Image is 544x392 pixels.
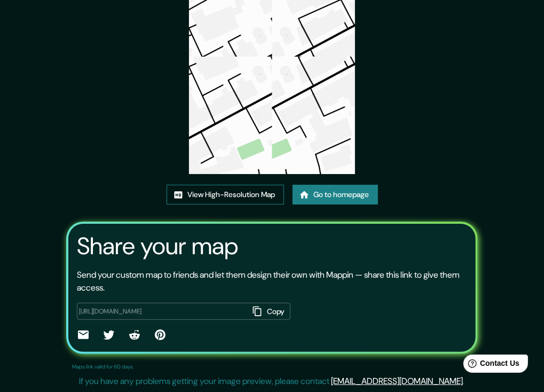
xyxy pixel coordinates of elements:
a: Go to homepage [293,185,378,205]
h3: Share your map [77,232,238,260]
button: Copy [249,303,290,320]
a: [EMAIL_ADDRESS][DOMAIN_NAME] [332,375,463,387]
a: View High-Resolution Map [167,185,284,205]
p: Maps link valid for 60 days. [72,363,134,371]
p: Send your custom map to friends and let them design their own with Mappin — share this link to gi... [77,269,468,294]
iframe: Help widget launcher [449,350,532,380]
p: If you have any problems getting your image preview, please contact . [80,375,465,388]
